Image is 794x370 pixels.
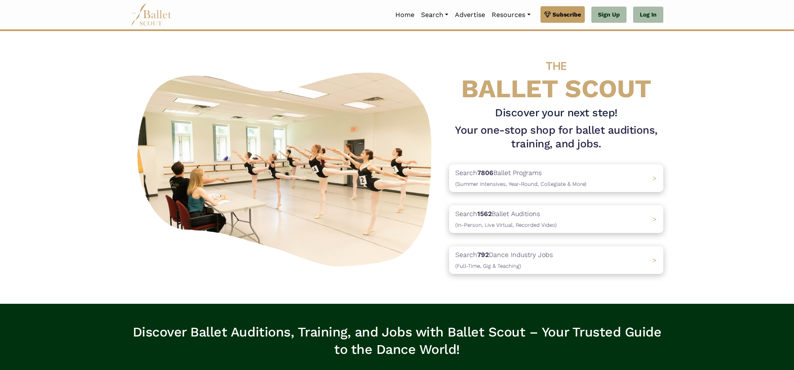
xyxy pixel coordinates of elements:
[455,168,586,189] p: Search Ballet Programs
[653,215,657,223] span: >
[131,63,442,271] img: A group of ballerinas talking to each other in a ballet studio
[418,6,452,24] a: Search
[455,181,586,187] span: (Summer Intensives, Year-Round, Collegiate & More)
[449,106,663,120] h3: Discover your next step!
[477,210,492,218] b: 1562
[653,256,657,264] span: >
[546,59,567,73] span: THE
[131,324,663,358] h3: Discover Ballet Auditions, Training, and Jobs with Ballet Scout – Your Trusted Guide to the Dance...
[552,10,581,19] span: Subscribe
[477,169,493,177] b: 7806
[455,209,557,230] p: Search Ballet Auditions
[477,251,489,259] b: 792
[392,6,418,24] a: Home
[449,205,663,233] a: Search1562Ballet Auditions(In-Person, Live Virtual, Recorded Video) >
[452,6,488,24] a: Advertise
[455,250,553,271] p: Search Dance Industry Jobs
[449,48,663,103] h4: BALLET SCOUT
[449,246,663,274] a: Search792Dance Industry Jobs(Full-Time, Gig & Teaching) >
[653,174,657,182] span: >
[540,6,585,23] a: Subscribe
[455,222,557,228] span: (In-Person, Live Virtual, Recorded Video)
[449,123,663,151] h1: Your one-stop shop for ballet auditions, training, and jobs.
[488,6,533,24] a: Resources
[449,164,663,192] a: Search7806Ballet Programs(Summer Intensives, Year-Round, Collegiate & More)>
[591,7,627,23] a: Sign Up
[544,10,551,19] img: gem.svg
[633,7,663,23] a: Log In
[455,263,521,269] span: (Full-Time, Gig & Teaching)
